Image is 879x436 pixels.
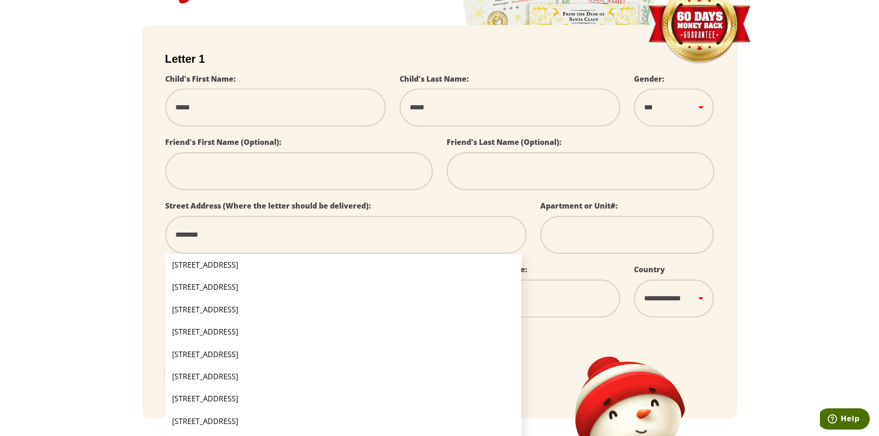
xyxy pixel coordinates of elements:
h2: Letter 1 [165,53,714,66]
li: [STREET_ADDRESS] [165,388,522,410]
label: Apartment or Unit#: [540,201,618,211]
label: Street Address (Where the letter should be delivered): [165,201,371,211]
label: Friend's First Name (Optional): [165,137,281,147]
label: Country [634,264,665,275]
label: Child's Last Name: [400,74,469,84]
li: [STREET_ADDRESS] [165,321,522,343]
li: [STREET_ADDRESS] [165,365,522,388]
iframe: Opens a widget where you can find more information [820,408,870,431]
label: Friend's Last Name (Optional): [447,137,562,147]
li: [STREET_ADDRESS] [165,299,522,321]
label: Gender: [634,74,664,84]
li: [STREET_ADDRESS] [165,254,522,276]
li: [STREET_ADDRESS] [165,410,522,432]
label: Child's First Name: [165,74,236,84]
li: [STREET_ADDRESS] [165,343,522,365]
li: [STREET_ADDRESS] [165,276,522,298]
